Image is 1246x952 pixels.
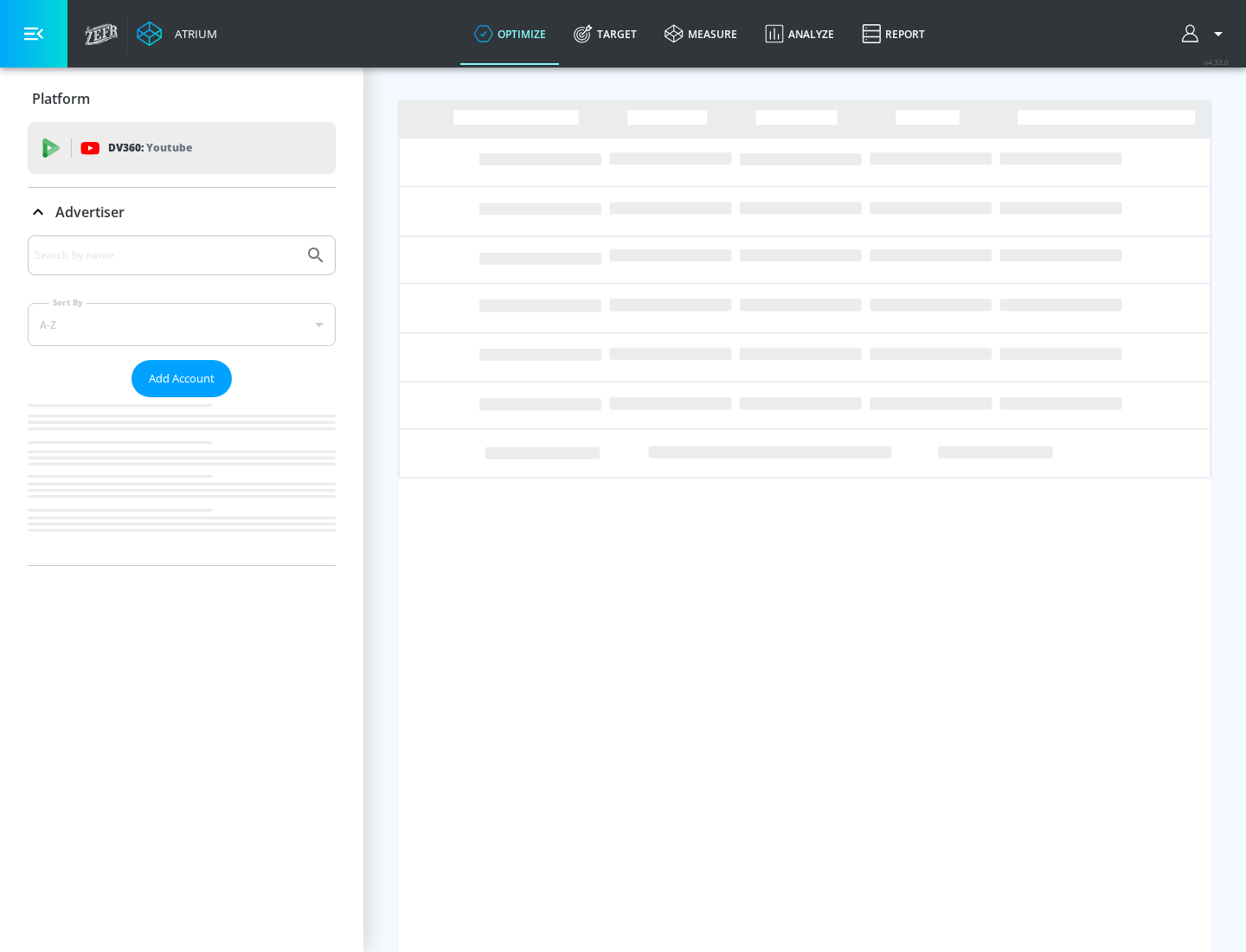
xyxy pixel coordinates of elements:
p: Advertiser [55,203,125,222]
button: Add Account [132,360,232,397]
div: A-Z [28,303,336,346]
div: Advertiser [28,188,336,236]
a: Analyze [751,3,848,65]
p: Platform [32,89,90,108]
a: Target [560,3,651,65]
a: Report [848,3,939,65]
input: Search by name [35,244,297,267]
div: Advertiser [28,235,336,565]
nav: list of Advertiser [28,397,336,565]
span: v 4.32.0 [1204,57,1229,67]
div: Platform [28,74,336,123]
div: DV360: Youtube [28,122,336,174]
a: measure [651,3,751,65]
div: Atrium [168,26,217,42]
a: optimize [460,3,560,65]
span: Add Account [149,369,215,389]
p: Youtube [146,138,192,157]
p: DV360: [108,138,192,158]
a: Atrium [137,21,217,47]
label: Sort By [49,297,87,308]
